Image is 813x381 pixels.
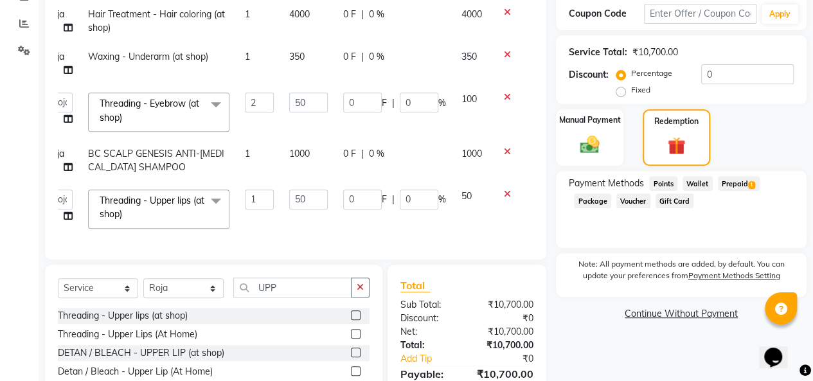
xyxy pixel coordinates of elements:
span: % [438,96,446,110]
label: Manual Payment [559,114,621,126]
a: Continue Without Payment [558,307,804,321]
div: Detan / Bleach - Upper Lip (At Home) [58,365,213,378]
span: 0 F [343,50,356,64]
span: | [361,50,364,64]
span: Wallet [683,176,713,191]
span: 1 [245,8,250,20]
span: 100 [461,93,477,105]
div: Total: [391,339,467,352]
span: 0 F [343,147,356,161]
img: _cash.svg [574,134,605,156]
span: % [438,193,446,206]
span: 0 % [369,147,384,161]
div: ₹10,700.00 [467,298,543,312]
button: Apply [762,4,798,24]
input: Enter Offer / Coupon Code [644,4,756,24]
div: Service Total: [569,46,627,59]
span: BC SCALP GENESIS ANTI-[MEDICAL_DATA] SHAMPOO [88,148,224,173]
div: ₹0 [467,312,543,325]
label: Payment Methods Setting [688,270,780,281]
div: Discount: [569,68,609,82]
span: | [392,96,395,110]
div: Sub Total: [391,298,467,312]
div: ₹10,700.00 [467,339,543,352]
span: 1 [748,181,755,189]
div: Discount: [391,312,467,325]
div: ₹0 [479,352,543,366]
span: | [392,193,395,206]
span: 0 % [369,8,384,21]
span: 0 F [343,8,356,21]
div: Threading - Upper Lips (At Home) [58,328,197,341]
label: Percentage [631,67,672,79]
span: Payment Methods [569,177,644,190]
div: DETAN / BLEACH - UPPER LIP (at shop) [58,346,224,360]
div: ₹10,700.00 [632,46,678,59]
iframe: chat widget [759,330,800,368]
span: Total [400,279,430,292]
a: x [122,208,128,220]
span: 1000 [461,148,482,159]
span: 4000 [289,8,310,20]
a: Add Tip [391,352,479,366]
span: Threading - Upper lips (at shop) [100,195,204,220]
span: 350 [289,51,305,62]
span: 0 % [369,50,384,64]
img: _gift.svg [662,135,692,157]
span: Prepaid [718,176,760,191]
span: 1 [245,51,250,62]
input: Search or Scan [233,278,352,297]
span: F [382,96,387,110]
span: Waxing - Underarm (at shop) [88,51,208,62]
div: Threading - Upper lips (at shop) [58,309,188,323]
div: Net: [391,325,467,339]
span: Package [574,193,611,208]
span: Threading - Eyebrow (at shop) [100,98,199,123]
a: x [122,112,128,123]
span: 50 [461,190,472,202]
label: Note: All payment methods are added, by default. You can update your preferences from [569,258,794,287]
span: 1000 [289,148,310,159]
span: Gift Card [656,193,694,208]
span: | [361,147,364,161]
span: | [361,8,364,21]
label: Fixed [631,84,650,96]
div: Coupon Code [569,7,644,21]
span: F [382,193,387,206]
span: 1 [245,148,250,159]
span: 350 [461,51,477,62]
label: Redemption [654,116,699,127]
span: Voucher [616,193,650,208]
span: 4000 [461,8,482,20]
span: Points [649,176,677,191]
div: ₹10,700.00 [467,325,543,339]
span: Hair Treatment - Hair coloring (at shop) [88,8,225,33]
